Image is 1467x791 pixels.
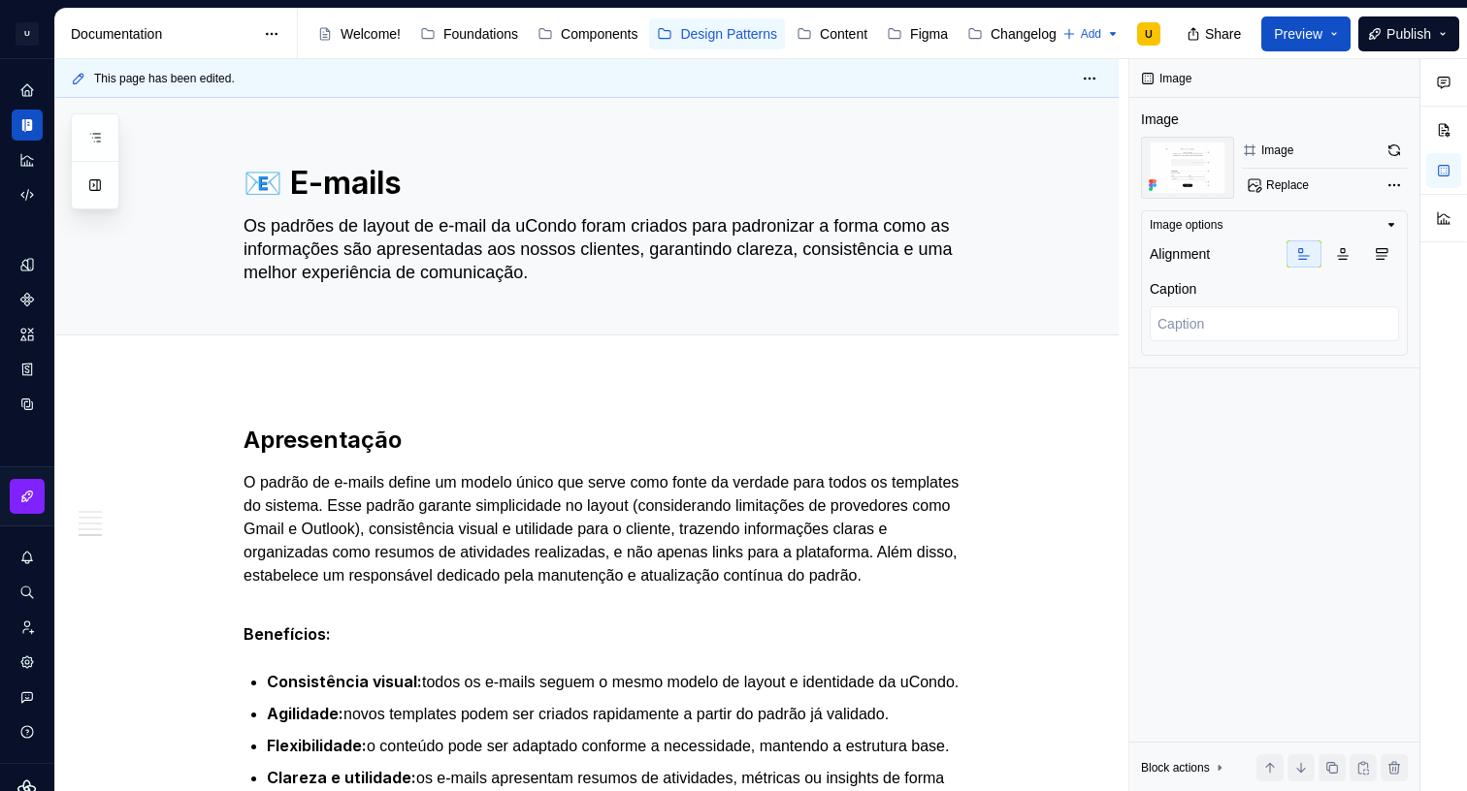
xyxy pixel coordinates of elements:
button: Replace [1242,172,1318,199]
a: Storybook stories [12,354,43,385]
div: Block actions [1141,760,1210,775]
div: Design Patterns [680,24,777,44]
img: 681eccaa-8e2b-402a-89f9-1063f1e306d2.png [1141,137,1234,199]
a: Home [12,75,43,106]
span: Add [1081,26,1101,42]
strong: Agilidade: [267,704,343,723]
span: Replace [1266,177,1309,193]
a: Changelog [960,18,1064,49]
button: Preview [1261,16,1351,51]
strong: Benefícios: [244,624,331,644]
a: Welcome! [310,18,408,49]
textarea: Os padrões de layout de e-mail da uCondo foram criados para padronizar a forma como as informaçõe... [240,210,973,288]
button: Image options [1150,217,1399,233]
div: Changelog [991,24,1057,44]
span: Publish [1386,24,1431,44]
a: Analytics [12,144,43,175]
a: Assets [12,319,43,350]
div: Image options [1150,217,1222,233]
div: Page tree [310,15,1053,53]
strong: Flexibilidade: [267,736,367,755]
button: Share [1177,16,1254,51]
a: Data sources [12,389,43,420]
div: U [16,22,39,46]
p: o conteúdo pode ser adaptado conforme a necessidade, mantendo a estrutura base. [267,734,977,758]
a: Design Patterns [649,18,785,49]
a: Code automation [12,179,43,210]
a: Settings [12,647,43,678]
div: U [1145,26,1153,42]
a: Content [789,18,875,49]
button: Publish [1358,16,1459,51]
span: Share [1205,24,1241,44]
a: Components [12,284,43,315]
textarea: 📧 E-mails [240,160,973,206]
a: Design tokens [12,249,43,280]
span: Preview [1274,24,1322,44]
div: Block actions [1141,754,1227,781]
div: Image [1141,110,1179,129]
a: Documentation [12,110,43,141]
p: O padrão de e-mails define um modelo único que serve como fonte da verdade para todos os template... [244,471,977,587]
a: Invite team [12,612,43,643]
div: Components [561,24,637,44]
div: Content [820,24,867,44]
div: Caption [1150,279,1196,299]
button: U [4,13,50,54]
div: Documentation [71,24,254,44]
a: Figma [879,18,956,49]
div: Alignment [1150,244,1210,264]
span: This page has been edited. [94,71,235,86]
strong: Clareza e utilidade: [267,768,416,787]
div: Welcome! [341,24,401,44]
button: Add [1057,20,1125,47]
a: Components [530,18,645,49]
div: Image [1261,142,1293,158]
div: Figma [910,24,948,44]
p: novos templates podem ser criados rapidamente a partir do padrão já validado. [267,702,977,726]
strong: Consistência visual: [267,672,422,691]
button: Search ⌘K [12,577,43,608]
h2: Apresentação [244,425,977,456]
p: todos os e-mails seguem o mesmo modelo de layout e identidade da uCondo. [267,670,977,694]
button: Contact support [12,681,43,712]
a: Foundations [412,18,526,49]
button: Notifications [12,542,43,573]
div: Foundations [443,24,518,44]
